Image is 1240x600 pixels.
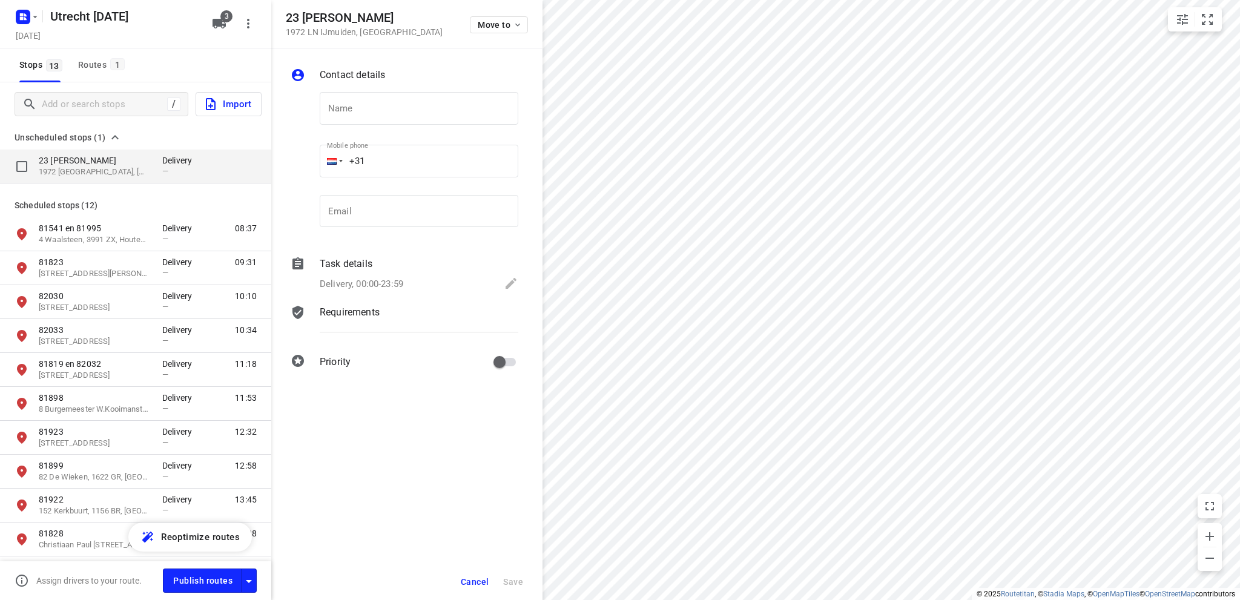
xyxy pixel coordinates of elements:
[555,517,561,526] span: —
[58,165,545,177] p: 81823
[320,257,372,271] p: Task details
[162,290,199,302] p: Delivery
[162,154,199,166] p: Delivery
[78,58,128,73] div: Routes
[39,324,150,336] p: 82033
[555,178,561,187] span: —
[188,92,262,116] a: Import
[58,143,545,155] p: 4 Waalsteen, Houten
[235,493,257,506] span: 13:45
[39,302,150,314] p: 21 Duindoornlaan, 2116 TK, Bentveld, NL
[1195,7,1219,31] button: Fit zoom
[39,222,150,234] p: 81541 en 81995
[162,268,168,277] span: —
[34,306,39,318] div: 6
[555,415,561,424] span: —
[31,442,42,453] div: 10
[58,538,654,550] p: Otweg
[39,290,150,302] p: 82030
[1196,306,1218,318] span: 11:53
[39,268,150,280] p: 20 Gustav Mahlerlaan, 1081 LH, Amsterdam, NL
[58,109,654,121] p: [GEOGRAPHIC_DATA], [GEOGRAPHIC_DATA]
[10,154,34,179] span: Select
[555,314,561,323] span: —
[58,550,654,562] p: [GEOGRAPHIC_DATA], [GEOGRAPHIC_DATA]
[15,198,257,213] p: Scheduled stops ( 12 )
[555,246,561,255] span: —
[34,205,39,216] div: 3
[235,358,257,370] span: 11:18
[555,166,787,178] p: Delivery
[39,460,150,472] p: 81899
[58,470,545,482] p: 82036
[1196,272,1218,285] span: 11:18
[162,256,199,268] p: Delivery
[39,472,150,483] p: 82 De Wieken, 1622 GR, Hoorn, NL
[31,476,42,487] div: 11
[34,340,39,352] div: 7
[504,276,518,291] svg: Edit
[39,493,150,506] p: 81922
[42,95,167,114] input: Add or search stops
[470,16,528,33] button: Move to
[1001,590,1035,598] a: Routetitan
[320,305,380,320] p: Requirements
[555,268,787,280] p: Delivery
[161,529,240,545] span: Reoptimize routes
[236,12,260,36] button: More
[15,130,105,145] span: Unscheduled stops (1)
[167,97,180,111] div: /
[555,335,787,348] p: Delivery
[34,171,39,182] div: 2
[235,392,257,404] span: 11:53
[320,68,385,82] p: Contact details
[235,290,257,302] span: 10:10
[58,346,545,358] p: 18 Noorddijk, Noordbeemster
[671,110,1218,122] p: Departure time
[10,130,125,145] button: Unscheduled stops (1)
[320,145,343,177] div: Netherlands: + 31
[1145,590,1195,598] a: OpenStreetMap
[58,300,545,312] p: 81898
[58,516,545,528] p: 67C Cannenburgerweg, Ankeveen
[555,302,787,314] p: Delivery
[39,256,150,268] p: 81823
[34,374,39,386] div: 8
[39,358,150,370] p: 81819 en 82032
[162,358,199,370] p: Delivery
[34,408,39,420] div: 9
[162,392,199,404] p: Delivery
[291,68,518,85] div: Contact details
[173,573,232,588] span: Publish routes
[39,370,150,381] p: Oudelandsdijkje 8, 1486PD, West-graftdijk, NL
[15,39,1225,53] p: Driver:
[478,20,523,30] span: Move to
[15,68,1225,87] h6: 2de voertuig, Renault Master
[39,527,150,539] p: 81828
[39,166,150,178] p: 1972 [GEOGRAPHIC_DATA], [GEOGRAPHIC_DATA], [GEOGRAPHIC_DATA]
[555,483,561,492] span: —
[456,571,493,593] button: Cancel
[162,370,168,379] span: —
[235,222,257,234] span: 08:37
[320,277,403,291] p: Delivery, 00:00-23:59
[58,245,545,257] p: [STREET_ADDRESS]
[162,324,199,336] p: Delivery
[58,482,545,494] p: 5 Bergse Pad, [GEOGRAPHIC_DATA]
[196,92,262,116] button: Import
[39,438,150,449] p: 18 Noorddijk, 1463 PJ, Noordbeemster, NL
[1196,171,1218,183] span: 09:31
[58,279,545,291] p: Oudelandsdijkje 8, West-graftdijk
[58,368,545,380] p: 81899
[162,336,168,345] span: —
[286,27,443,37] p: 1972 LN IJmuiden , [GEOGRAPHIC_DATA]
[162,506,168,515] span: —
[1196,408,1218,420] span: 13:45
[220,10,232,22] span: 3
[34,272,39,284] div: 5
[555,132,787,144] p: Delivery
[555,403,787,415] p: Delivery
[39,154,150,166] p: 23 [PERSON_NAME]
[58,402,545,414] p: 81922
[39,336,150,348] p: 18 Soendaplein, 2022 BA, Haarlem, NL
